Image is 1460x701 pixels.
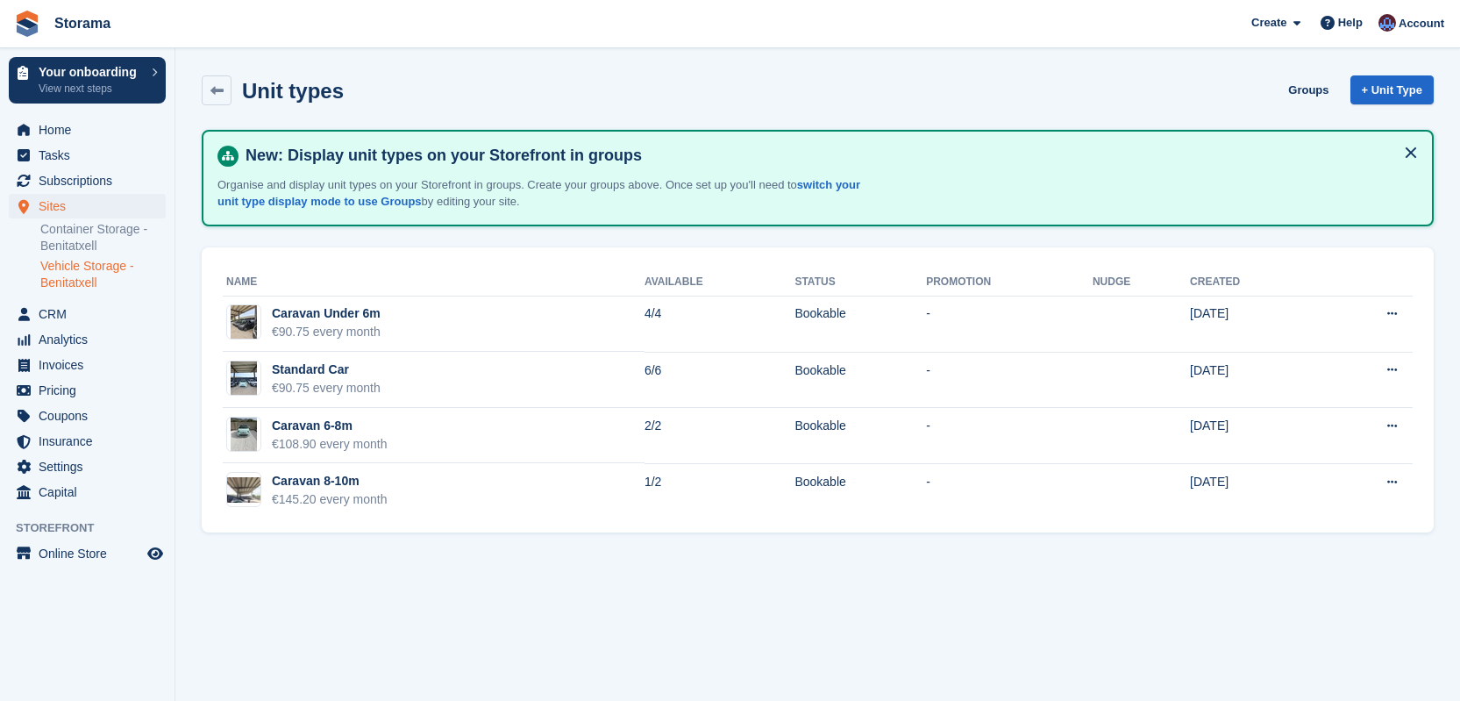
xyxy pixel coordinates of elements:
a: + Unit Type [1350,75,1434,104]
span: Subscriptions [39,168,144,193]
a: Groups [1281,75,1335,104]
a: menu [9,302,166,326]
th: Created [1190,268,1318,297]
a: menu [9,404,166,428]
img: IMG20250908155024.jpg [227,477,260,503]
span: Home [39,118,144,142]
img: Hannah Fordham [1378,14,1396,32]
td: 2/2 [645,408,795,464]
div: €90.75 every month [272,323,381,341]
td: [DATE] [1190,352,1318,408]
a: menu [9,168,166,193]
th: Promotion [926,268,1093,297]
span: Capital [39,480,144,504]
td: Bookable [794,463,926,519]
a: Your onboarding View next steps [9,57,166,104]
span: Settings [39,454,144,479]
td: Bookable [794,408,926,464]
span: Pricing [39,378,144,403]
img: IMG20250908162044.jpg [231,417,257,452]
img: IMG20250908155221.jpg [231,361,257,396]
span: Sites [39,194,144,218]
p: Your onboarding [39,66,143,78]
span: Invoices [39,353,144,377]
a: menu [9,353,166,377]
h2: Unit types [242,79,344,103]
td: - [926,296,1093,352]
th: Name [223,268,645,297]
a: Vehicle Storage - Benitatxell [40,258,166,291]
a: menu [9,143,166,168]
td: Bookable [794,296,926,352]
img: stora-icon-8386f47178a22dfd0bd8f6a31ec36ba5ce8667c1dd55bd0f319d3a0aa187defe.svg [14,11,40,37]
td: [DATE] [1190,463,1318,519]
a: menu [9,454,166,479]
span: Analytics [39,327,144,352]
a: menu [9,480,166,504]
a: menu [9,194,166,218]
div: Caravan 6-8m [272,417,388,435]
a: menu [9,118,166,142]
div: Caravan Under 6m [272,304,381,323]
td: [DATE] [1190,296,1318,352]
div: €145.20 every month [272,490,388,509]
a: menu [9,429,166,454]
div: Standard Car [272,361,381,379]
span: Insurance [39,429,144,454]
a: Preview store [145,543,166,564]
td: - [926,463,1093,519]
span: Help [1338,14,1363,32]
td: 6/6 [645,352,795,408]
div: €108.90 every month [272,435,388,454]
a: menu [9,378,166,403]
th: Nudge [1093,268,1190,297]
span: Tasks [39,143,144,168]
td: Bookable [794,352,926,408]
span: Online Store [39,541,144,566]
td: [DATE] [1190,408,1318,464]
td: - [926,352,1093,408]
span: CRM [39,302,144,326]
a: Container Storage - Benitatxell [40,221,166,254]
div: €90.75 every month [272,379,381,397]
th: Available [645,268,795,297]
span: Create [1251,14,1286,32]
p: Organise and display unit types on your Storefront in groups. Create your groups above. Once set ... [217,176,875,211]
h4: New: Display unit types on your Storefront in groups [239,146,1418,166]
td: - [926,408,1093,464]
td: 4/4 [645,296,795,352]
div: Caravan 8-10m [272,472,388,490]
img: IMG20250908162135.jpg [231,304,257,340]
p: View next steps [39,81,143,97]
span: Account [1399,15,1444,32]
th: Status [794,268,926,297]
a: Storama [47,9,118,38]
span: Storefront [16,519,174,537]
span: Coupons [39,404,144,428]
td: 1/2 [645,463,795,519]
a: menu [9,327,166,352]
a: menu [9,541,166,566]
